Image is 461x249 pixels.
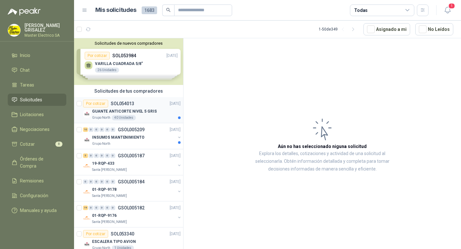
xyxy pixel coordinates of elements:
[110,180,115,184] div: 0
[319,24,358,34] div: 1 - 50 de 349
[118,127,145,132] p: GSOL005209
[8,8,41,15] img: Logo peakr
[354,7,368,14] div: Todas
[24,23,66,32] p: [PERSON_NAME] GRISALEZ
[170,101,181,107] p: [DATE]
[92,219,127,225] p: Santa [PERSON_NAME]
[83,126,182,146] a: 10 0 0 0 0 0 GSOL005209[DATE] Company LogoINSUMOS MANTENIMIENTOGrupo North
[95,5,136,15] h1: Mis solicitudes
[20,111,44,118] span: Licitaciones
[118,206,145,210] p: GSOL005182
[170,205,181,211] p: [DATE]
[105,127,110,132] div: 0
[111,101,134,106] p: SOL054013
[74,38,183,85] div: Solicitudes de nuevos compradoresPor cotizarSOL053984[DATE] VARILLA CUADRADA 5/8"26 UnidadesPor c...
[118,153,145,158] p: GSOL005187
[83,214,91,222] img: Company Logo
[83,136,91,144] img: Company Logo
[55,142,62,147] span: 8
[110,206,115,210] div: 0
[118,180,145,184] p: GSOL005184
[99,180,104,184] div: 0
[89,180,93,184] div: 0
[99,153,104,158] div: 0
[8,204,66,217] a: Manuales y ayuda
[92,167,127,172] p: Santa [PERSON_NAME]
[170,153,181,159] p: [DATE]
[20,52,30,59] span: Inicio
[8,79,66,91] a: Tareas
[170,127,181,133] p: [DATE]
[111,232,134,236] p: SOL053340
[20,155,60,170] span: Órdenes de Compra
[8,64,66,76] a: Chat
[83,188,91,196] img: Company Logo
[105,206,110,210] div: 0
[170,231,181,237] p: [DATE]
[92,108,157,115] p: GUANTE ANTICORTE NIVEL 5 GRIS
[170,179,181,185] p: [DATE]
[8,153,66,172] a: Órdenes de Compra
[112,115,136,120] div: 40 Unidades
[110,153,115,158] div: 0
[166,8,171,12] span: search
[83,178,182,198] a: 0 0 0 0 0 0 GSOL005184[DATE] Company Logo01-RQP-9178Santa [PERSON_NAME]
[83,206,88,210] div: 19
[94,127,99,132] div: 0
[99,206,104,210] div: 0
[20,67,30,74] span: Chat
[89,206,93,210] div: 0
[8,189,66,202] a: Configuración
[92,187,117,193] p: 01-RQP-9178
[99,127,104,132] div: 0
[83,162,91,170] img: Company Logo
[20,141,35,148] span: Cotizar
[74,85,183,97] div: Solicitudes de tus compradores
[83,153,88,158] div: 5
[83,180,88,184] div: 0
[83,240,91,248] img: Company Logo
[94,206,99,210] div: 0
[8,49,66,61] a: Inicio
[20,207,57,214] span: Manuales y ayuda
[20,177,44,184] span: Remisiones
[92,134,144,141] p: INSUMOS MANTENIMIENTO
[20,81,34,88] span: Tareas
[278,143,367,150] h3: Aún no has seleccionado niguna solicitud
[8,175,66,187] a: Remisiones
[248,150,397,173] p: Explora los detalles, cotizaciones y actividad de una solicitud al seleccionarla. Obtén informaci...
[20,192,48,199] span: Configuración
[92,239,136,245] p: ESCALERA TIPO AVION
[83,204,182,225] a: 19 0 0 0 0 0 GSOL005182[DATE] Company Logo01-RQP-9176Santa [PERSON_NAME]
[94,153,99,158] div: 0
[92,141,110,146] p: Grupo North
[89,127,93,132] div: 0
[89,153,93,158] div: 0
[83,152,182,172] a: 5 0 0 0 0 0 GSOL005187[DATE] Company Logo19-RQP-433Santa [PERSON_NAME]
[20,126,50,133] span: Negociaciones
[363,23,410,35] button: Asignado a mi
[8,138,66,150] a: Cotizar8
[83,110,91,118] img: Company Logo
[77,41,181,46] button: Solicitudes de nuevos compradores
[83,100,108,107] div: Por cotizar
[24,33,66,37] p: Master Electrico SA
[83,127,88,132] div: 10
[415,23,453,35] button: No Leídos
[92,115,110,120] p: Grupo North
[448,3,455,9] span: 1
[83,230,108,238] div: Por cotizar
[8,123,66,135] a: Negociaciones
[442,5,453,16] button: 1
[110,127,115,132] div: 0
[20,96,42,103] span: Solicitudes
[92,161,114,167] p: 19-RQP-433
[74,97,183,123] a: Por cotizarSOL054013[DATE] Company LogoGUANTE ANTICORTE NIVEL 5 GRISGrupo North40 Unidades
[92,213,117,219] p: 01-RQP-9176
[8,94,66,106] a: Solicitudes
[8,108,66,121] a: Licitaciones
[105,180,110,184] div: 0
[142,6,157,14] span: 1683
[8,24,20,36] img: Company Logo
[94,180,99,184] div: 0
